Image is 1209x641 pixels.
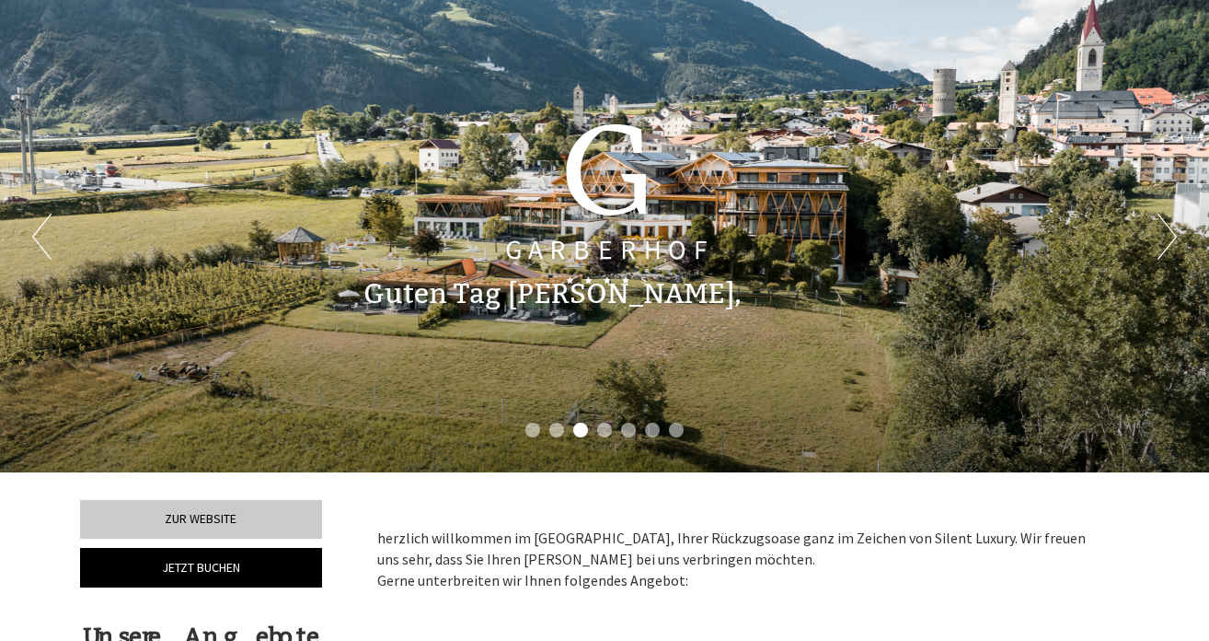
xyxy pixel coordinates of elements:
[377,528,1102,591] p: herzlich willkommen im [GEOGRAPHIC_DATA], Ihrer Rückzugsoase ganz im Zeichen von Silent Luxury. W...
[80,500,322,539] a: Zur Website
[80,548,322,588] a: Jetzt buchen
[363,279,742,309] h1: Guten Tag [PERSON_NAME],
[32,214,52,260] button: Previous
[1157,214,1177,260] button: Next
